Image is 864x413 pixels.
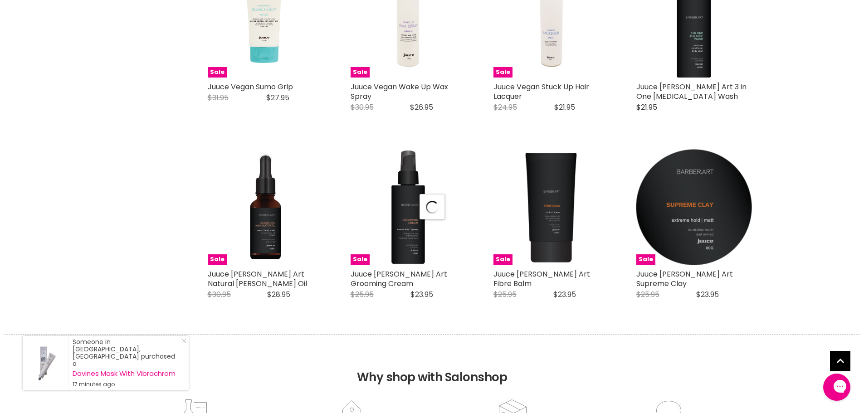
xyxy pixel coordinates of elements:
a: Juuce Barber Art Fibre Balm Sale [493,149,609,265]
span: $25.95 [493,289,517,300]
span: $30.95 [208,289,231,300]
span: $27.95 [266,92,289,103]
a: Juuce [PERSON_NAME] Art Natural [PERSON_NAME] Oil [208,269,307,289]
a: Close Notification [177,338,186,347]
a: Juuce [PERSON_NAME] Art Fibre Balm [493,269,590,289]
a: Juuce Vegan Sumo Grip [208,82,293,92]
h2: Why shop with Salonshop [5,334,859,398]
a: Juuce [PERSON_NAME] Art Supreme Clay [636,269,733,289]
span: $25.95 [636,289,659,300]
iframe: Gorgias live chat messenger [819,370,855,404]
span: $26.95 [410,102,433,112]
svg: Close Icon [181,338,186,344]
img: Juuce Barber Art Grooming Cream [388,149,429,265]
a: Juuce [PERSON_NAME] Art Grooming Cream [351,269,447,289]
span: Sale [493,254,513,265]
a: Davines Mask With Vibrachrom [73,370,180,377]
span: $31.95 [208,92,229,103]
span: $21.95 [636,102,657,112]
span: $30.95 [351,102,374,112]
a: Juuce Vegan Stuck Up Hair Lacquer [493,82,589,102]
span: $25.95 [351,289,374,300]
span: $23.95 [410,289,433,300]
span: Sale [351,67,370,78]
a: Back to top [830,351,850,371]
a: Juuce Barber Art Supreme Clay Sale [636,149,752,265]
small: 17 minutes ago [73,381,180,388]
span: $21.95 [554,102,575,112]
img: Juuce Barber Art Supreme Clay [636,149,752,265]
a: Visit product page [23,336,68,390]
span: Sale [636,254,655,265]
span: Sale [351,254,370,265]
span: $23.95 [553,289,576,300]
a: Juuce [PERSON_NAME] Art 3 in One [MEDICAL_DATA] Wash [636,82,747,102]
img: Juuce Barber Art Natural Beard Oil [245,149,286,265]
span: Sale [208,67,227,78]
span: Back to top [830,351,850,374]
span: Sale [493,67,513,78]
span: $23.95 [696,289,719,300]
span: $28.95 [267,289,290,300]
img: Juuce Barber Art Fibre Balm [523,149,579,265]
a: Juuce Barber Art Natural Beard Oil Sale [208,149,323,265]
a: Juuce Vegan Wake Up Wax Spray [351,82,448,102]
span: Sale [208,254,227,265]
a: Juuce Barber Art Grooming Cream Sale [351,149,466,265]
span: $24.95 [493,102,517,112]
div: Someone in [GEOGRAPHIC_DATA], [GEOGRAPHIC_DATA] purchased a [73,338,180,388]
